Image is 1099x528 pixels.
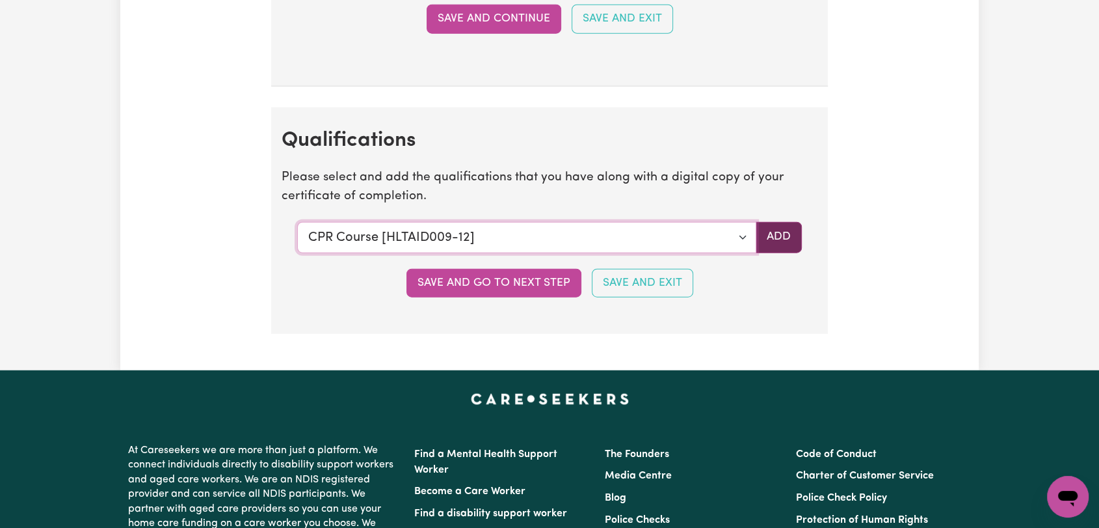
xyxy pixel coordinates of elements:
a: Police Checks [605,515,670,525]
button: Save and go to next step [406,269,581,298]
a: Charter of Customer Service [796,471,934,481]
h2: Qualifications [282,128,817,153]
a: Become a Care Worker [414,486,525,497]
a: Code of Conduct [796,449,877,460]
iframe: Button to launch messaging window [1047,476,1089,518]
a: Find a disability support worker [414,508,567,519]
a: Protection of Human Rights [796,515,928,525]
a: Blog [605,493,626,503]
a: Media Centre [605,471,672,481]
button: Save and Exit [572,5,673,33]
p: Please select and add the qualifications that you have along with a digital copy of your certific... [282,169,817,206]
a: The Founders [605,449,669,460]
button: Save and Exit [592,269,693,298]
button: Save and Continue [427,5,561,33]
a: Police Check Policy [796,493,887,503]
button: Add selected qualification [756,222,802,253]
a: Careseekers home page [471,394,629,404]
a: Find a Mental Health Support Worker [414,449,557,475]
